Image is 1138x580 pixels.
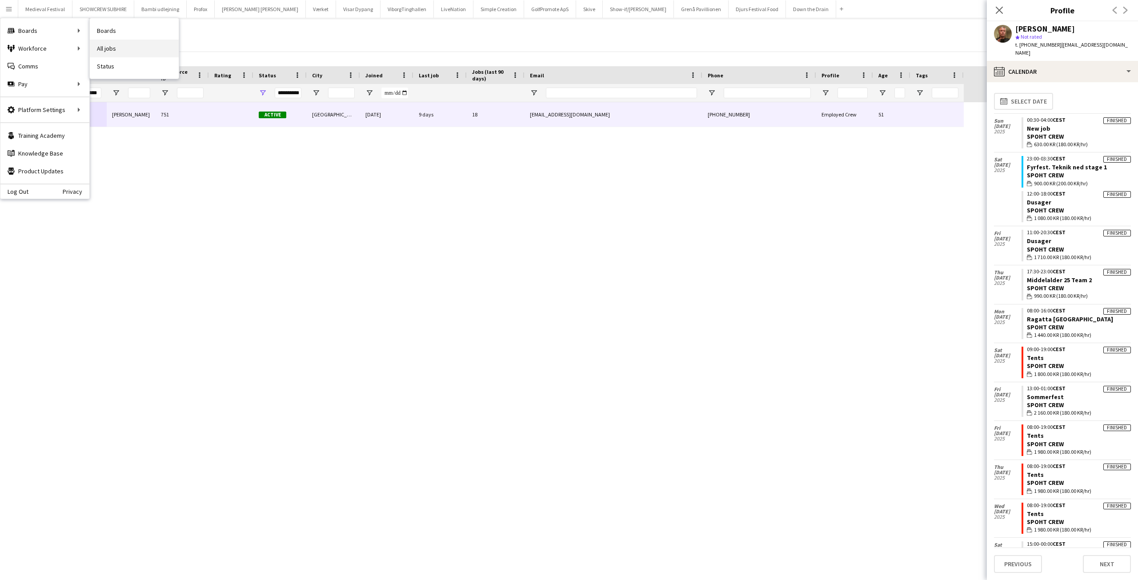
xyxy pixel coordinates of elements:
[1103,347,1131,353] div: Finished
[916,89,924,97] button: Open Filter Menu
[472,68,509,82] span: Jobs (last 90 days)
[994,231,1022,236] span: Fri
[837,88,868,98] input: Profile Filter Input
[1027,393,1064,401] a: Sommerfest
[1027,323,1131,331] div: Spoht Crew
[994,157,1022,162] span: Sat
[161,89,169,97] button: Open Filter Menu
[878,89,886,97] button: Open Filter Menu
[1053,116,1066,123] span: CEST
[994,542,1022,548] span: Sat
[259,112,286,118] span: Active
[708,72,723,79] span: Phone
[546,88,697,98] input: Email Filter Input
[1103,269,1131,276] div: Finished
[576,0,603,18] button: Skive
[1027,354,1044,362] a: Tents
[1103,156,1131,163] div: Finished
[0,22,89,40] div: Boards
[994,124,1022,129] span: [DATE]
[1103,386,1131,392] div: Finished
[1027,117,1131,123] div: 00:30-04:00
[1053,540,1066,547] span: CEST
[328,88,355,98] input: City Filter Input
[994,348,1022,353] span: Sat
[259,72,276,79] span: Status
[336,0,381,18] button: Visar Dypang
[79,88,101,98] input: First Name Filter Input
[215,0,306,18] button: [PERSON_NAME] [PERSON_NAME]
[530,89,538,97] button: Open Filter Menu
[1027,347,1131,352] div: 09:00-19:00
[63,188,89,195] a: Privacy
[1027,156,1131,161] div: 23:00-03:30
[360,102,413,127] div: [DATE]
[708,89,716,97] button: Open Filter Menu
[306,0,336,18] button: Værket
[1053,190,1066,197] span: CEST
[873,102,910,127] div: 51
[1027,132,1131,140] div: Spoht Crew
[1027,471,1044,479] a: Tents
[1053,155,1066,162] span: CEST
[994,504,1022,509] span: Wed
[1027,276,1092,284] a: Middelalder 25 Team 2
[994,241,1022,247] span: 2025
[214,72,231,79] span: Rating
[994,425,1022,431] span: Fri
[994,118,1022,124] span: Sun
[1027,432,1044,440] a: Tents
[312,89,320,97] button: Open Filter Menu
[994,309,1022,314] span: Mon
[1034,487,1091,495] span: 1 980.00 KR (180.00 KR/hr)
[0,40,89,57] div: Workforce
[381,88,408,98] input: Joined Filter Input
[0,188,28,195] a: Log Out
[1034,448,1091,456] span: 1 980.00 KR (180.00 KR/hr)
[1015,41,1062,48] span: t. [PHONE_NUMBER]
[1027,464,1131,469] div: 08:00-19:00
[816,102,873,127] div: Employed Crew
[0,144,89,162] a: Knowledge Base
[177,88,204,98] input: Workforce ID Filter Input
[1103,308,1131,315] div: Finished
[1034,331,1091,339] span: 1 440.00 KR (180.00 KR/hr)
[729,0,786,18] button: Djurs Festival Food
[365,89,373,97] button: Open Filter Menu
[1103,230,1131,236] div: Finished
[1103,503,1131,509] div: Finished
[1034,409,1091,417] span: 2 160.00 KR (180.00 KR/hr)
[1027,362,1131,370] div: Spoht Crew
[1034,214,1091,222] span: 1 080.00 KR (180.00 KR/hr)
[786,0,836,18] button: Down the Drain
[994,397,1022,403] span: 2025
[0,57,89,75] a: Comms
[1027,124,1050,132] a: New job
[1027,315,1113,323] a: Ragatta [GEOGRAPHIC_DATA]
[1027,269,1131,274] div: 17:30-23:00
[187,0,215,18] button: Profox
[994,162,1022,168] span: [DATE]
[994,129,1022,134] span: 2025
[1034,140,1088,148] span: 630.00 KR (180.00 KR/hr)
[994,555,1042,573] button: Previous
[72,0,134,18] button: SHOWCREW SUBHIRE
[1027,171,1131,179] div: Spoht Crew
[1053,268,1066,275] span: CEST
[1053,424,1066,430] span: CEST
[134,0,187,18] button: Bambi udlejning
[994,314,1022,320] span: [DATE]
[987,61,1138,82] div: Calendar
[524,0,576,18] button: GolfPromote ApS
[1034,526,1091,534] span: 1 980.00 KR (180.00 KR/hr)
[1027,440,1131,448] div: Spoht Crew
[994,475,1022,480] span: 2025
[994,358,1022,364] span: 2025
[932,88,958,98] input: Tags Filter Input
[674,0,729,18] button: Grenå Pavillionen
[1027,163,1107,171] a: Fyrfest. Teknik ned stage 1
[1083,555,1131,573] button: Next
[112,89,120,97] button: Open Filter Menu
[994,431,1022,436] span: [DATE]
[916,72,928,79] span: Tags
